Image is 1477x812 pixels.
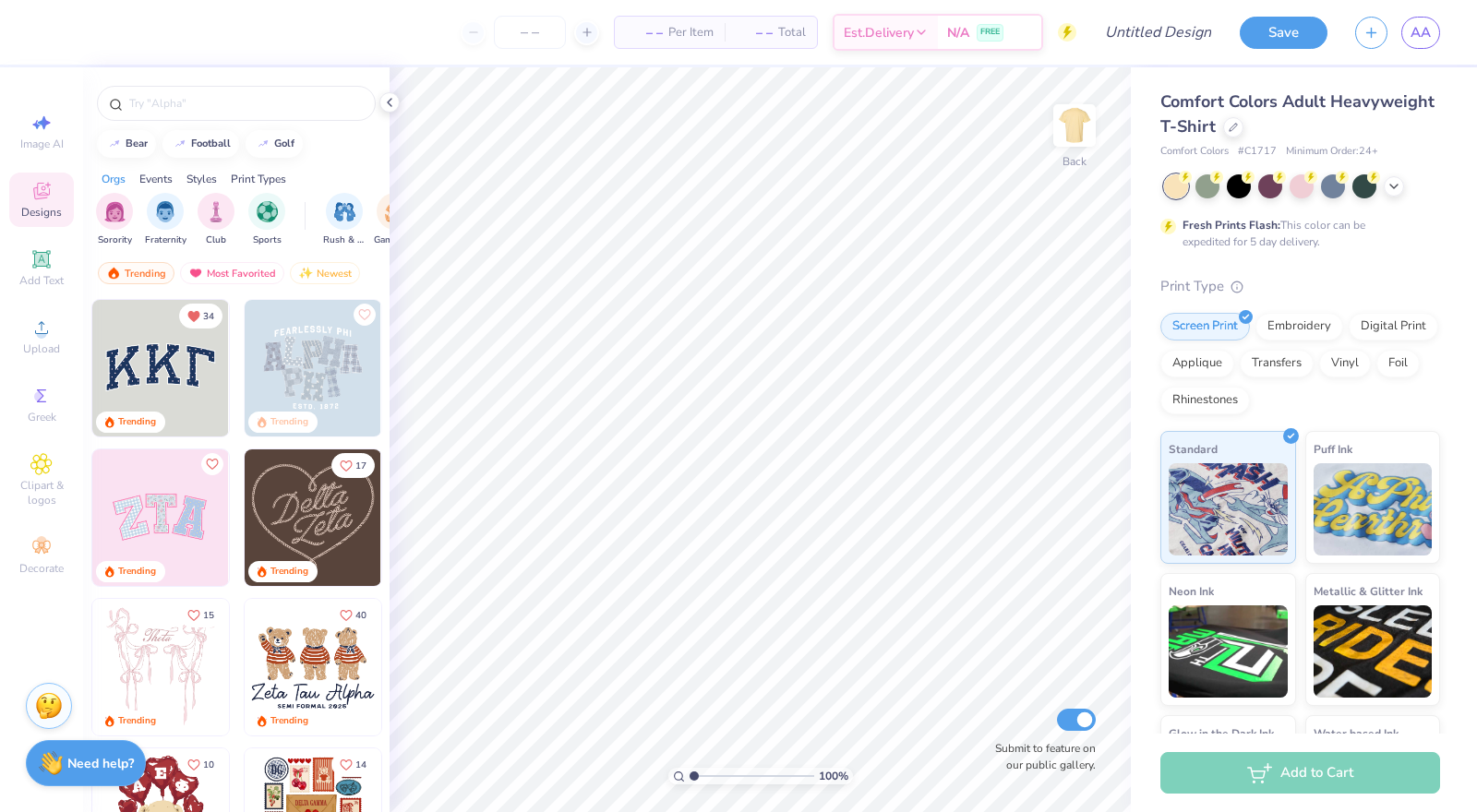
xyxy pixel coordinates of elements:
span: # C1717 [1238,144,1277,160]
div: Applique [1160,350,1234,377]
input: Try "Alpha" [127,94,364,113]
span: Add Text [19,273,64,288]
div: filter for Game Day [374,193,416,247]
button: Like [179,603,222,627]
span: Club [206,233,226,247]
div: Print Types [231,171,286,187]
div: filter for Sorority [96,193,133,247]
div: This color can be expedited for 5 day delivery. [1183,217,1410,250]
div: bear [126,138,148,149]
button: Like [331,453,375,478]
img: Neon Ink [1169,605,1288,698]
span: Clipart & logos [9,478,74,507]
label: Submit to feature on our public gallery. [985,740,1096,773]
img: ead2b24a-117b-4488-9b34-c08fd5176a7b [380,449,517,586]
button: filter button [248,193,285,247]
img: Club Image [206,201,226,222]
button: Like [331,752,375,777]
span: N/A [947,23,969,42]
button: Like [331,603,375,627]
div: Rhinestones [1160,387,1250,414]
span: Glow in the Dark Ink [1169,723,1274,743]
div: football [191,138,231,149]
img: Rush & Bid Image [334,201,355,222]
span: Comfort Colors Adult Heavyweight T-Shirt [1160,90,1435,137]
div: Trending [270,714,308,728]
button: Save [1240,17,1327,49]
button: Like [179,752,222,777]
strong: Fresh Prints Flash: [1183,218,1280,233]
span: Standard [1169,439,1218,459]
span: 15 [203,611,214,620]
button: Unlike [179,304,222,328]
a: AA [1401,17,1440,49]
img: 5a4b4175-9e88-49c8-8a23-26d96782ddc6 [245,300,381,436]
span: 10 [203,760,214,770]
span: – – [626,23,663,42]
button: football [162,130,239,158]
span: 17 [355,461,366,471]
img: Back [1056,107,1093,144]
span: Neon Ink [1169,581,1214,601]
div: Trending [118,565,156,579]
span: Comfort Colors [1160,144,1229,160]
span: Game Day [374,233,416,247]
button: Like [201,453,223,475]
button: golf [246,130,303,158]
div: Most Favorited [180,262,284,284]
div: Trending [270,565,308,579]
div: Trending [118,415,156,429]
span: Per Item [668,23,714,42]
button: bear [97,130,156,158]
div: Digital Print [1349,313,1438,340]
button: filter button [145,193,186,247]
div: filter for Rush & Bid [323,193,366,247]
img: edfb13fc-0e43-44eb-bea2-bf7fc0dd67f9 [228,300,365,436]
input: – – [494,16,566,49]
img: 83dda5b0-2158-48ca-832c-f6b4ef4c4536 [92,599,229,735]
img: 3b9aba4f-e317-4aa7-a679-c95a879539bd [92,300,229,436]
button: filter button [96,193,133,247]
span: Greek [28,410,56,424]
img: most_fav.gif [188,267,203,280]
div: Orgs [102,171,126,187]
button: filter button [323,193,366,247]
span: 34 [203,312,214,321]
span: 14 [355,760,366,770]
img: trend_line.gif [256,138,270,149]
span: 100 % [819,768,848,784]
div: Vinyl [1319,350,1371,377]
div: Embroidery [1255,313,1343,340]
div: golf [274,138,294,149]
strong: Need help? [67,755,134,772]
div: Events [139,171,173,187]
div: Screen Print [1160,313,1250,340]
img: d12c9beb-9502-45c7-ae94-40b97fdd6040 [380,599,517,735]
span: Image AI [20,137,64,151]
img: 12710c6a-dcc0-49ce-8688-7fe8d5f96fe2 [245,449,381,586]
div: Styles [186,171,217,187]
span: Puff Ink [1314,439,1352,459]
div: filter for Sports [248,193,285,247]
img: d12a98c7-f0f7-4345-bf3a-b9f1b718b86e [228,599,365,735]
div: filter for Fraternity [145,193,186,247]
img: Puff Ink [1314,463,1433,555]
img: Standard [1169,463,1288,555]
div: Trending [270,415,308,429]
img: Metallic & Glitter Ink [1314,605,1433,698]
img: Newest.gif [298,267,313,280]
div: Back [1063,153,1087,170]
span: Metallic & Glitter Ink [1314,581,1423,601]
span: Sorority [98,233,132,247]
span: 40 [355,611,366,620]
span: Upload [23,341,60,356]
span: Est. Delivery [844,23,914,42]
span: Rush & Bid [323,233,366,247]
img: trending.gif [106,267,121,280]
span: Decorate [19,561,64,576]
img: Sports Image [257,201,278,222]
div: Transfers [1240,350,1314,377]
img: a3f22b06-4ee5-423c-930f-667ff9442f68 [380,300,517,436]
span: Fraternity [145,233,186,247]
div: Trending [98,262,174,284]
